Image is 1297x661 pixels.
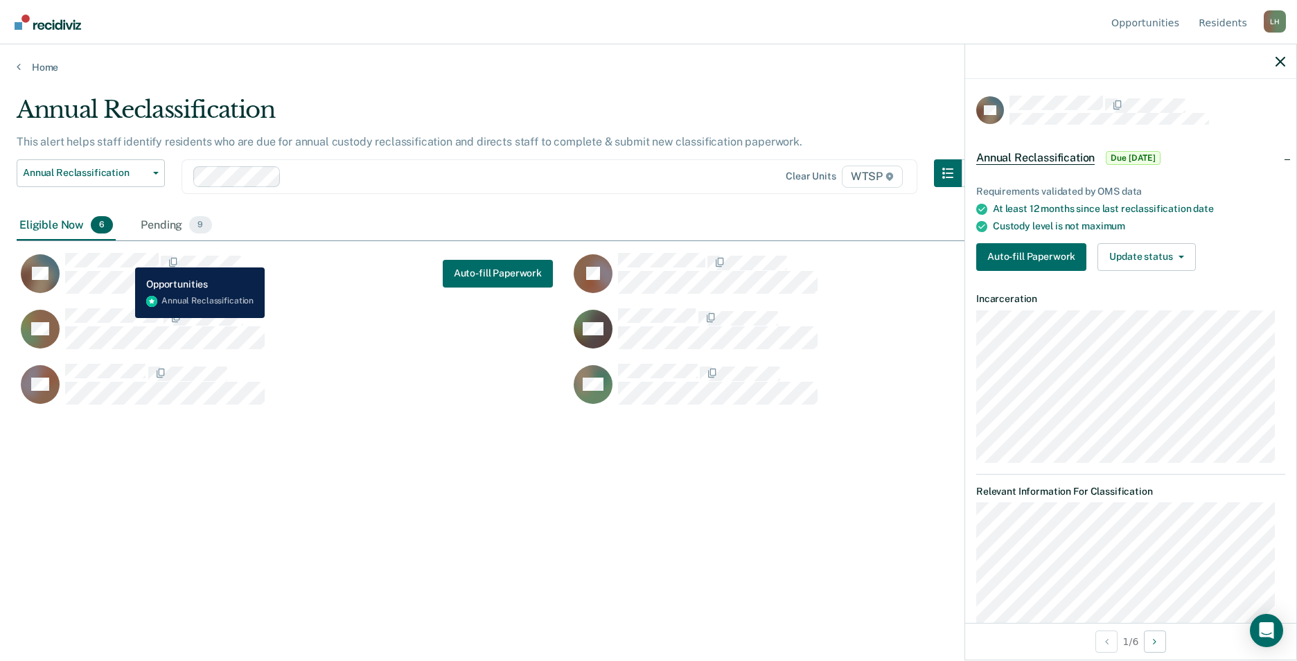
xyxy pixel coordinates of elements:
[17,211,116,241] div: Eligible Now
[1144,631,1166,653] button: Next Opportunity
[1095,631,1118,653] button: Previous Opportunity
[993,203,1285,215] div: At least 12 months since last reclassification
[976,293,1285,305] dt: Incarceration
[443,260,553,288] button: Auto-fill Paperwork
[976,486,1285,497] dt: Relevant Information For Classification
[976,151,1095,165] span: Annual Reclassification
[1264,10,1286,33] button: Profile dropdown button
[23,167,148,179] span: Annual Reclassification
[1097,243,1195,271] button: Update status
[786,170,836,182] div: Clear units
[570,363,1122,418] div: CaseloadOpportunityCell-00495367
[17,61,1280,73] a: Home
[570,308,1122,363] div: CaseloadOpportunityCell-00645208
[17,135,802,148] p: This alert helps staff identify residents who are due for annual custody reclassification and dir...
[976,243,1092,271] a: Navigate to form link
[976,243,1086,271] button: Auto-fill Paperwork
[993,220,1285,232] div: Custody level is not
[17,308,570,363] div: CaseloadOpportunityCell-00242924
[189,216,211,234] span: 9
[17,363,570,418] div: CaseloadOpportunityCell-00302793
[965,623,1296,660] div: 1 / 6
[976,186,1285,197] div: Requirements validated by OMS data
[1106,151,1161,165] span: Due [DATE]
[91,216,113,234] span: 6
[17,252,570,308] div: CaseloadOpportunityCell-00663460
[842,166,903,188] span: WTSP
[1193,203,1213,214] span: date
[15,15,81,30] img: Recidiviz
[138,211,214,241] div: Pending
[570,252,1122,308] div: CaseloadOpportunityCell-00639020
[443,260,553,288] a: Navigate to form link
[1250,614,1283,647] div: Open Intercom Messenger
[1264,10,1286,33] div: L H
[1082,220,1125,231] span: maximum
[17,96,989,135] div: Annual Reclassification
[965,136,1296,180] div: Annual ReclassificationDue [DATE]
